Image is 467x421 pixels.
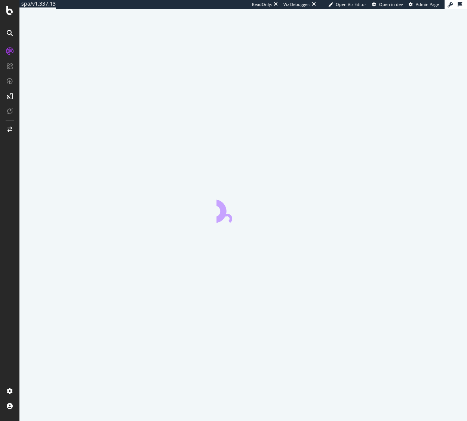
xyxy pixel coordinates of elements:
[336,1,366,7] span: Open Viz Editor
[379,1,403,7] span: Open in dev
[252,1,272,7] div: ReadOnly:
[416,1,439,7] span: Admin Page
[328,1,366,7] a: Open Viz Editor
[216,196,270,223] div: animation
[409,1,439,7] a: Admin Page
[372,1,403,7] a: Open in dev
[283,1,310,7] div: Viz Debugger:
